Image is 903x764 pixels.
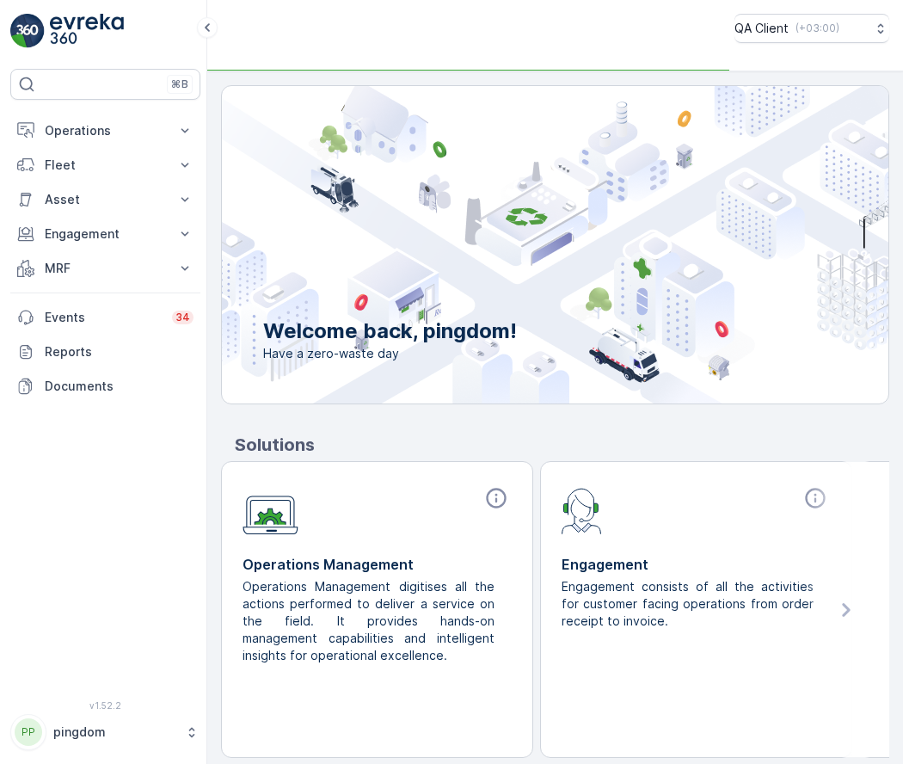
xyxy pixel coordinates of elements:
p: Solutions [235,432,889,458]
img: module-icon [243,486,298,535]
p: ( +03:00 ) [795,22,839,35]
p: Welcome back, pingdom! [263,317,517,345]
button: Asset [10,182,200,217]
img: logo [10,14,45,48]
a: Reports [10,335,200,369]
p: Asset [45,191,166,208]
a: Documents [10,369,200,404]
button: Engagement [10,217,200,251]
button: PPpingdom [10,714,200,750]
img: city illustration [144,86,888,404]
p: Fleet [45,157,166,174]
p: Engagement [562,554,831,575]
p: QA Client [734,20,789,37]
button: MRF [10,251,200,286]
button: Fleet [10,148,200,182]
p: Operations [45,122,166,139]
p: Engagement consists of all the activities for customer facing operations from order receipt to in... [562,578,817,630]
img: logo_light-DOdMpM7g.png [50,14,124,48]
p: Operations Management digitises all the actions performed to deliver a service on the field. It p... [243,578,498,664]
a: Events34 [10,300,200,335]
p: ⌘B [171,77,188,91]
span: v 1.52.2 [10,700,200,711]
p: Operations Management [243,554,512,575]
p: Engagement [45,225,166,243]
p: pingdom [53,724,176,741]
p: MRF [45,260,166,277]
p: Events [45,309,162,326]
button: QA Client(+03:00) [734,14,889,43]
p: 34 [175,311,190,324]
p: Reports [45,343,193,360]
img: module-icon [562,486,602,534]
button: Operations [10,114,200,148]
span: Have a zero-waste day [263,345,517,362]
p: Documents [45,378,193,395]
div: PP [15,718,42,746]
